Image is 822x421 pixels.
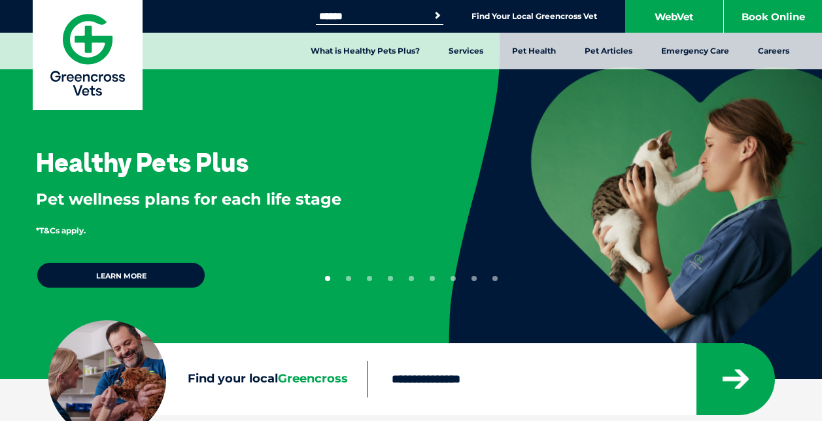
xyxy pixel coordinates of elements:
[492,276,498,281] button: 9 of 9
[409,276,414,281] button: 5 of 9
[431,9,444,22] button: Search
[498,33,570,69] a: Pet Health
[434,33,498,69] a: Services
[36,261,206,289] a: Learn more
[36,149,248,175] h3: Healthy Pets Plus
[296,33,434,69] a: What is Healthy Pets Plus?
[36,226,86,235] span: *T&Cs apply.
[451,276,456,281] button: 7 of 9
[325,276,330,281] button: 1 of 9
[36,188,406,210] p: Pet wellness plans for each life stage
[471,276,477,281] button: 8 of 9
[570,33,647,69] a: Pet Articles
[471,11,597,22] a: Find Your Local Greencross Vet
[430,276,435,281] button: 6 of 9
[48,369,368,389] label: Find your local
[744,33,804,69] a: Careers
[367,276,372,281] button: 3 of 9
[647,33,744,69] a: Emergency Care
[278,371,348,386] span: Greencross
[388,276,393,281] button: 4 of 9
[346,276,351,281] button: 2 of 9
